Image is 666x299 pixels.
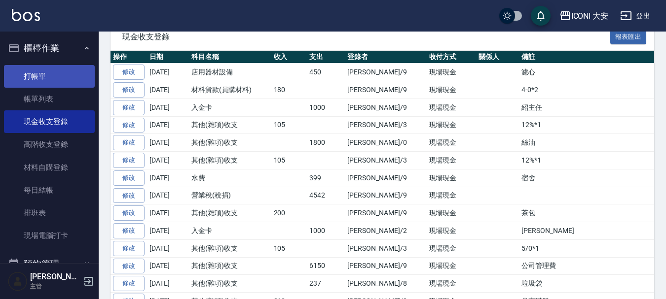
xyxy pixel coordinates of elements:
a: 帳單列表 [4,88,95,110]
td: [DATE] [147,116,189,134]
th: 日期 [147,51,189,64]
button: 櫃檯作業 [4,35,95,61]
th: 登錄者 [345,51,426,64]
a: 修改 [113,100,145,115]
td: [PERSON_NAME]/3 [345,116,426,134]
a: 修改 [113,153,145,168]
td: 現場現金 [427,134,477,152]
a: 報表匯出 [610,32,647,41]
a: 修改 [113,276,145,291]
td: 450 [307,64,345,81]
a: 現場電腦打卡 [4,224,95,247]
a: 修改 [113,205,145,221]
a: 現金收支登錄 [4,110,95,133]
a: 每日結帳 [4,179,95,201]
a: 修改 [113,259,145,274]
td: [DATE] [147,169,189,187]
td: [DATE] [147,275,189,293]
td: 現場現金 [427,257,477,275]
img: Logo [12,9,40,21]
button: 預約管理 [4,251,95,277]
td: 現場現金 [427,239,477,257]
button: ICONI 大安 [555,6,613,26]
button: save [531,6,551,26]
td: 其他(雜項)收支 [189,152,271,169]
th: 收入 [271,51,307,64]
td: 現場現金 [427,64,477,81]
td: 105 [271,116,307,134]
img: Person [8,271,28,291]
td: 其他(雜項)收支 [189,257,271,275]
td: [PERSON_NAME]/3 [345,152,426,169]
td: 現場現金 [427,204,477,222]
td: [DATE] [147,257,189,275]
td: 399 [307,169,345,187]
td: [PERSON_NAME]/9 [345,99,426,116]
div: ICONI 大安 [571,10,609,22]
a: 修改 [113,223,145,238]
td: 其他(雜項)收支 [189,134,271,152]
td: 入金卡 [189,222,271,240]
td: 現場現金 [427,152,477,169]
td: [DATE] [147,152,189,169]
td: 105 [271,152,307,169]
th: 關係人 [476,51,519,64]
td: 其他(雜項)收支 [189,116,271,134]
td: [PERSON_NAME]/3 [345,239,426,257]
td: 其他(雜項)收支 [189,204,271,222]
td: [DATE] [147,187,189,204]
button: 報表匯出 [610,30,647,45]
td: [DATE] [147,134,189,152]
a: 修改 [113,82,145,98]
td: 現場現金 [427,116,477,134]
th: 支出 [307,51,345,64]
td: 現場現金 [427,81,477,99]
td: [DATE] [147,81,189,99]
td: [PERSON_NAME]/8 [345,275,426,293]
a: 修改 [113,188,145,203]
td: 180 [271,81,307,99]
td: 237 [307,275,345,293]
td: [PERSON_NAME]/9 [345,169,426,187]
td: 店用器材設備 [189,64,271,81]
h5: [PERSON_NAME] [30,272,80,282]
td: 1800 [307,134,345,152]
button: 登出 [616,7,654,25]
a: 修改 [113,241,145,256]
span: 現金收支登錄 [122,32,610,42]
a: 修改 [113,135,145,150]
td: 現場現金 [427,275,477,293]
td: 現場現金 [427,169,477,187]
td: [PERSON_NAME]/9 [345,81,426,99]
td: [PERSON_NAME]/9 [345,64,426,81]
td: 6150 [307,257,345,275]
a: 修改 [113,118,145,133]
td: [PERSON_NAME]/9 [345,204,426,222]
td: 1000 [307,99,345,116]
td: [PERSON_NAME]/2 [345,222,426,240]
td: 材料貨款(員購材料) [189,81,271,99]
td: [DATE] [147,204,189,222]
a: 排班表 [4,201,95,224]
td: 4542 [307,187,345,204]
td: 水費 [189,169,271,187]
td: 營業稅(稅捐) [189,187,271,204]
th: 科目名稱 [189,51,271,64]
td: [DATE] [147,99,189,116]
td: 入金卡 [189,99,271,116]
th: 收付方式 [427,51,477,64]
td: 105 [271,239,307,257]
td: 1000 [307,222,345,240]
td: [DATE] [147,222,189,240]
td: [DATE] [147,239,189,257]
td: 其他(雜項)收支 [189,239,271,257]
td: 現場現金 [427,99,477,116]
td: [PERSON_NAME]/0 [345,134,426,152]
td: [DATE] [147,64,189,81]
td: 現場現金 [427,222,477,240]
p: 主管 [30,282,80,291]
a: 修改 [113,170,145,186]
a: 高階收支登錄 [4,133,95,156]
a: 打帳單 [4,65,95,88]
a: 修改 [113,65,145,80]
